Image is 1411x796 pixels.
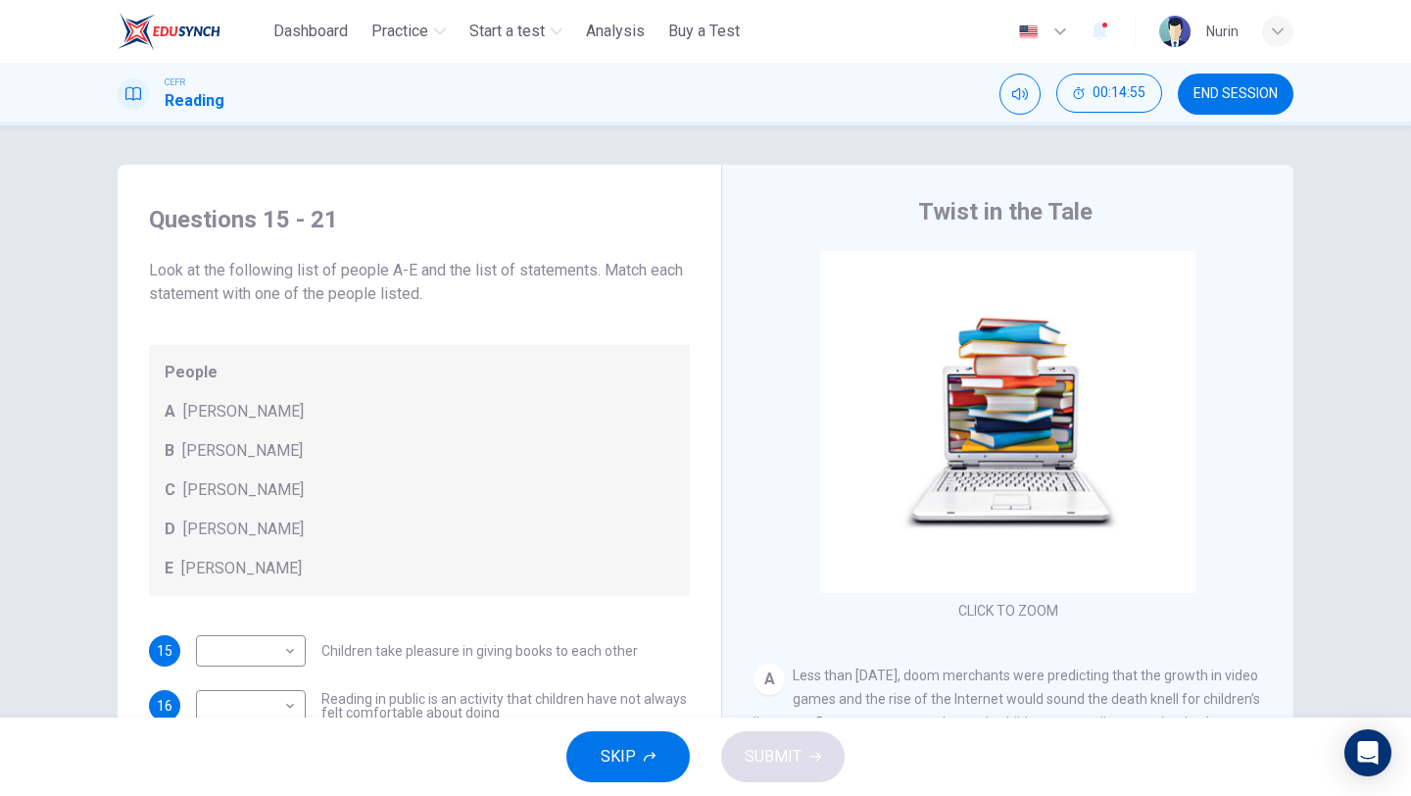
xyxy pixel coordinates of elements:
span: [PERSON_NAME] [183,400,304,423]
button: Practice [364,14,454,49]
span: [PERSON_NAME] [183,478,304,502]
div: Nurin [1206,20,1239,43]
div: Hide [1056,74,1162,115]
span: E [165,557,173,580]
span: CEFR [165,75,185,89]
span: A [165,400,175,423]
button: Buy a Test [660,14,748,49]
span: Practice [371,20,428,43]
span: D [165,518,175,541]
span: 16 [157,699,172,713]
span: B [165,439,174,463]
span: C [165,478,175,502]
img: Profile picture [1159,16,1191,47]
span: Reading in public is an activity that children have not always felt comfortable about doing [321,692,690,720]
span: Buy a Test [668,20,740,43]
div: A [754,664,785,695]
span: [PERSON_NAME] [182,439,303,463]
span: [PERSON_NAME] [183,518,304,541]
button: Start a test [462,14,570,49]
span: People [165,361,674,384]
button: Analysis [578,14,653,49]
button: Dashboard [266,14,356,49]
span: 00:14:55 [1093,85,1145,101]
img: ELTC logo [118,12,220,51]
span: Analysis [586,20,645,43]
span: Look at the following list of people A-E and the list of statements. Match each statement with on... [149,259,690,306]
h4: Questions 15 - 21 [149,204,690,235]
span: Less than [DATE], doom merchants were predicting that the growth in video games and the rise of t... [754,668,1262,777]
span: Start a test [469,20,545,43]
button: END SESSION [1178,74,1293,115]
span: SKIP [601,743,636,771]
h4: Twist in the Tale [918,196,1093,227]
button: SKIP [566,731,690,782]
span: 15 [157,644,172,658]
a: ELTC logo [118,12,266,51]
img: en [1016,25,1041,39]
span: [PERSON_NAME] [181,557,302,580]
span: Dashboard [273,20,348,43]
div: Mute [999,74,1041,115]
div: Open Intercom Messenger [1344,729,1391,776]
span: Children take pleasure in giving books to each other [321,644,638,658]
button: 00:14:55 [1056,74,1162,113]
span: END SESSION [1193,86,1278,102]
h1: Reading [165,89,224,113]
